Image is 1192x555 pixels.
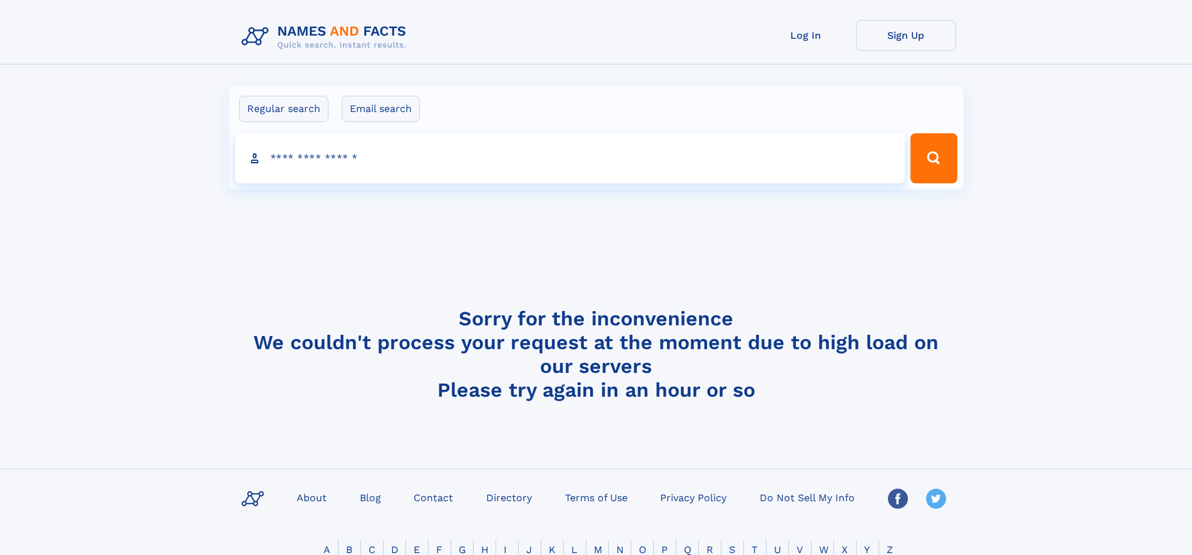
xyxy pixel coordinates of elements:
a: Blog [355,488,386,506]
img: Logo Names and Facts [237,20,417,54]
label: Regular search [239,96,329,122]
label: Email search [342,96,420,122]
a: Terms of Use [560,488,633,506]
a: Privacy Policy [655,488,731,506]
img: Facebook [888,489,908,509]
a: About [292,488,332,506]
a: Do Not Sell My Info [755,488,860,506]
a: Log In [756,20,856,51]
h4: Sorry for the inconvenience We couldn't process your request at the moment due to high load on ou... [237,307,956,402]
a: Directory [481,488,537,506]
button: Search Button [910,133,957,183]
a: Contact [409,488,458,506]
input: search input [235,133,905,183]
img: Twitter [926,489,946,509]
a: Sign Up [856,20,956,51]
